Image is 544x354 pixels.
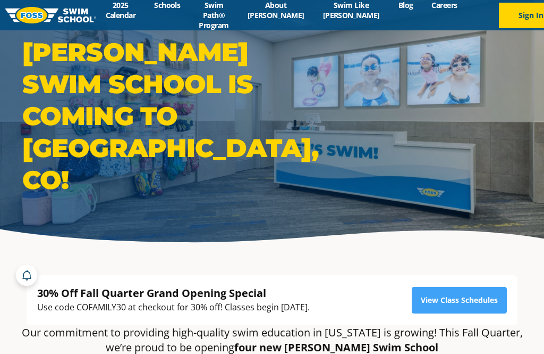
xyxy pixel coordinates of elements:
[37,300,310,315] div: Use code COFAMILY30 at checkout for 30% off! Classes begin [DATE].
[412,287,507,314] a: View Class Schedules
[37,286,310,300] div: 30% Off Fall Quarter Grand Opening Special
[5,7,96,23] img: FOSS Swim School Logo
[22,36,267,196] h1: [PERSON_NAME] Swim School is coming to [GEOGRAPHIC_DATA], CO!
